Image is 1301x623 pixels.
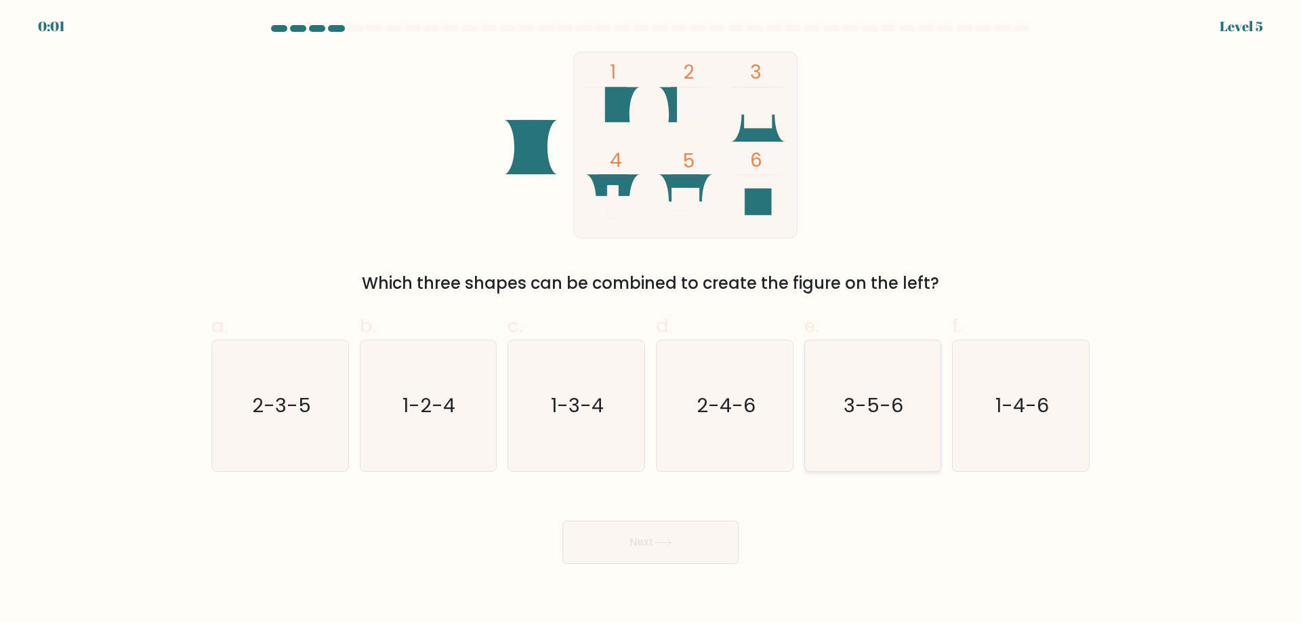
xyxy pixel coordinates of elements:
tspan: 4 [610,146,622,174]
tspan: 2 [683,58,694,85]
tspan: 6 [750,146,762,174]
tspan: 3 [750,58,762,85]
text: 1-2-4 [403,392,456,419]
span: f. [952,313,962,339]
button: Next [562,521,739,564]
text: 3-5-6 [844,392,904,419]
span: a. [211,313,228,339]
tspan: 1 [610,58,616,85]
span: b. [360,313,376,339]
span: c. [508,313,522,339]
text: 2-3-5 [252,392,311,419]
text: 2-4-6 [697,392,756,419]
span: d. [656,313,672,339]
span: e. [804,313,819,339]
text: 1-4-6 [995,392,1049,419]
div: Level 5 [1220,16,1263,37]
tspan: 5 [683,147,695,174]
div: Which three shapes can be combined to create the figure on the left? [220,271,1081,296]
text: 1-3-4 [552,392,604,419]
div: 0:01 [38,16,65,37]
